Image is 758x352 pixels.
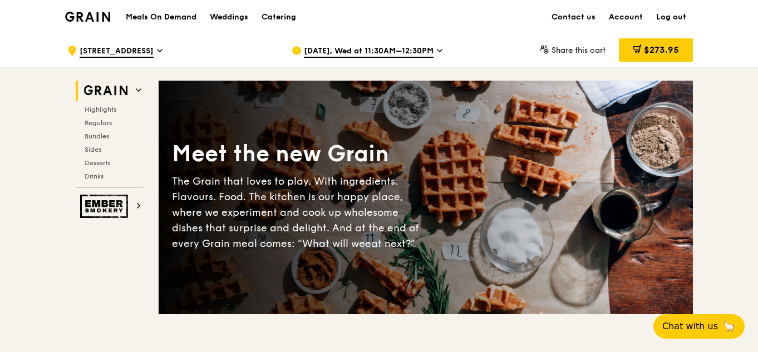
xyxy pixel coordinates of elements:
[649,1,693,34] a: Log out
[65,12,110,22] img: Grain
[85,132,109,140] span: Bundles
[644,44,679,55] span: $273.95
[210,1,248,34] div: Weddings
[653,314,745,339] button: Chat with us🦙
[85,119,112,127] span: Regulars
[255,1,303,34] a: Catering
[85,106,116,113] span: Highlights
[365,237,415,250] span: eat next?”
[304,46,434,58] span: [DATE], Wed at 11:30AM–12:30PM
[85,159,110,167] span: Desserts
[602,1,649,34] a: Account
[80,195,131,218] img: Ember Smokery web logo
[262,1,296,34] div: Catering
[722,320,736,333] span: 🦙
[126,12,196,23] h1: Meals On Demand
[80,46,154,58] span: [STREET_ADDRESS]
[203,1,255,34] a: Weddings
[662,320,718,333] span: Chat with us
[85,146,101,153] span: Sides
[172,139,426,169] div: Meet the new Grain
[172,173,426,251] div: The Grain that loves to play. With ingredients. Flavours. Food. The kitchen is our happy place, w...
[552,46,606,55] span: Share this cart
[80,81,131,101] img: Grain web logo
[85,172,104,180] span: Drinks
[545,1,602,34] a: Contact us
